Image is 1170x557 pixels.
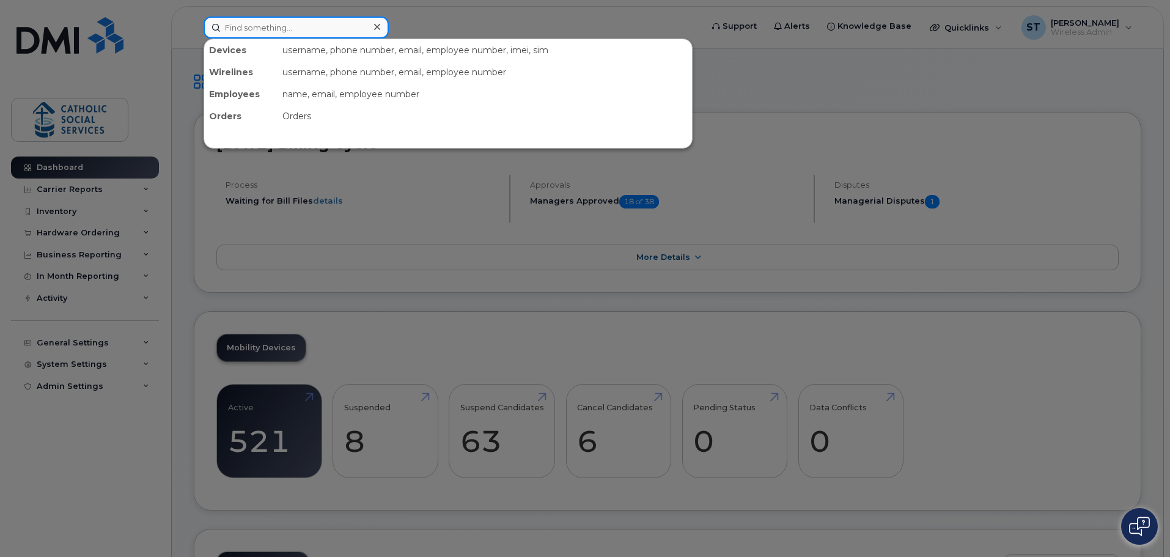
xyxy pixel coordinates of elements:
div: Orders [204,105,278,127]
div: Devices [204,39,278,61]
div: name, email, employee number [278,83,692,105]
div: Employees [204,83,278,105]
img: Open chat [1129,517,1150,536]
div: Wirelines [204,61,278,83]
div: username, phone number, email, employee number, imei, sim [278,39,692,61]
div: username, phone number, email, employee number [278,61,692,83]
div: Orders [278,105,692,127]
